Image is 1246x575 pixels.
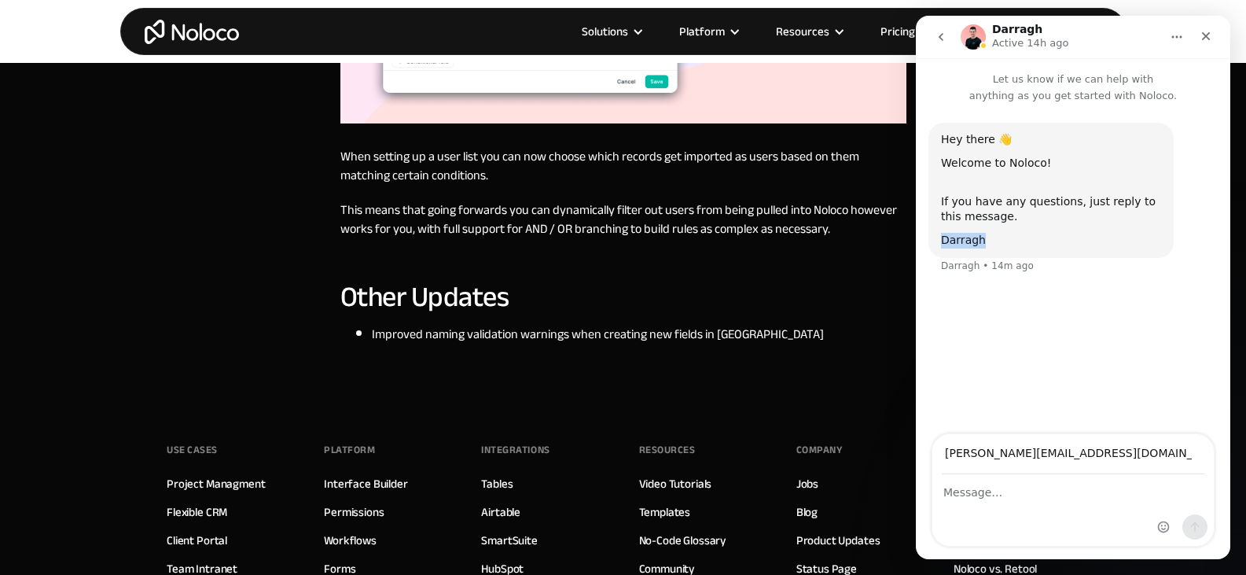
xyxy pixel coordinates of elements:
p: This means that going forwards you can dynamically filter out users from being pulled into Noloco... [340,201,906,238]
h3: Other Updates [340,286,906,309]
div: INTEGRATIONS [481,438,549,462]
div: Resources [639,438,696,462]
a: Workflows [324,530,377,551]
a: Product Updates [796,530,880,551]
li: Improved naming validation warnings when creating new fields in [GEOGRAPHIC_DATA] [372,325,906,344]
div: Use Cases [167,438,218,462]
div: Solutions [582,21,628,42]
a: home [145,20,239,44]
iframe: To enrich screen reader interactions, please activate Accessibility in Grammarly extension settings [916,16,1230,559]
a: Templates [639,502,691,522]
div: Resources [776,21,829,42]
a: Jobs [796,474,818,494]
a: Interface Builder [324,474,407,494]
a: Video Tutorials [639,474,712,494]
a: Pricing [861,21,935,42]
div: Platform [679,21,725,42]
div: Platform [660,21,756,42]
div: Platform [324,438,375,462]
a: Permissions [324,502,384,522]
a: Project Managment [167,474,265,494]
a: Blog [796,502,818,522]
a: Tables [481,474,513,494]
a: Flexible CRM [167,502,227,522]
p: When setting up a user list you can now choose which records get imported as users based on them ... [340,147,906,185]
a: No-Code Glossary [639,530,727,551]
a: SmartSuite [481,530,538,551]
div: Resources [756,21,861,42]
div: Solutions [562,21,660,42]
a: Airtable [481,502,520,522]
a: Client Portal [167,530,227,551]
div: Company [796,438,843,462]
